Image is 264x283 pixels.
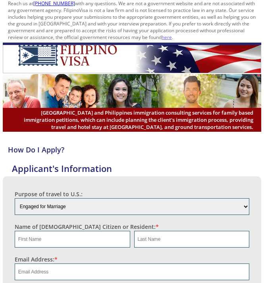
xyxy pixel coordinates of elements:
[11,109,254,131] span: [GEOGRAPHIC_DATA] and Philippines immigration consulting services for family based immigration pe...
[15,223,159,230] label: Name of [DEMOGRAPHIC_DATA] Citizen or Resident:
[162,34,172,41] a: here
[7,162,262,174] h4: Applicant's Information
[15,256,58,263] label: Email Address:
[3,145,262,154] h4: How Do I Apply?
[134,231,250,248] input: Last Name
[15,190,83,198] label: Purpose of travel to U.S.:
[15,263,250,280] input: Email Address
[15,231,130,248] input: First Name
